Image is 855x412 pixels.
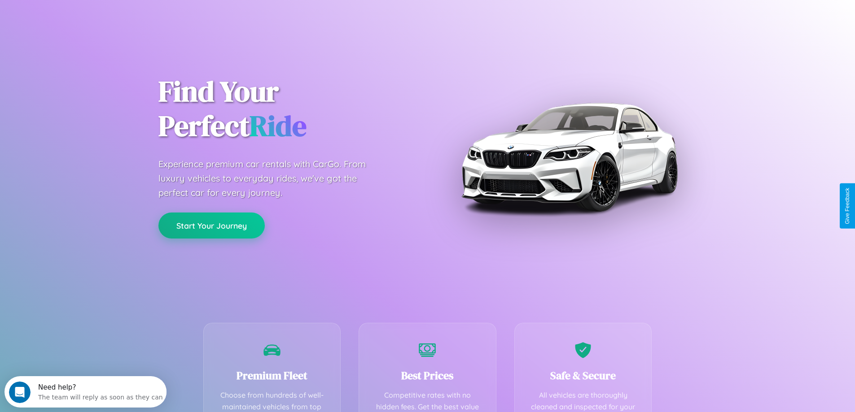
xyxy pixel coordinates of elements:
div: Need help? [34,8,158,15]
div: Open Intercom Messenger [4,4,167,28]
div: The team will reply as soon as they can [34,15,158,24]
iframe: Intercom live chat [9,382,31,403]
h3: Safe & Secure [528,368,638,383]
button: Start Your Journey [158,213,265,239]
p: Experience premium car rentals with CarGo. From luxury vehicles to everyday rides, we've got the ... [158,157,383,200]
iframe: Intercom live chat discovery launcher [4,376,167,408]
span: Ride [250,106,307,145]
h3: Premium Fleet [217,368,327,383]
div: Give Feedback [844,188,851,224]
h3: Best Prices [373,368,482,383]
h1: Find Your Perfect [158,74,414,143]
img: Premium BMW car rental vehicle [457,45,681,269]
